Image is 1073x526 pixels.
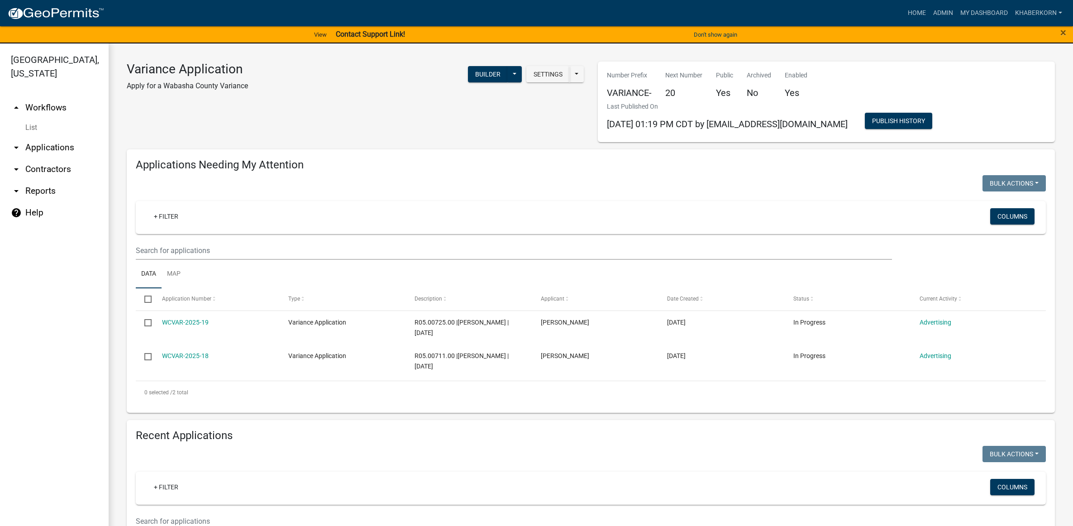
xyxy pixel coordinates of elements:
span: Description [415,296,442,302]
span: Status [793,296,809,302]
datatable-header-cell: Select [136,288,153,310]
span: 0 selected / [144,389,172,396]
span: In Progress [793,319,825,326]
button: Bulk Actions [982,446,1046,462]
span: Type [288,296,300,302]
i: arrow_drop_down [11,164,22,175]
span: In Progress [793,352,825,359]
input: Search for applications [136,241,892,260]
button: Close [1060,27,1066,38]
h5: VARIANCE- [607,87,652,98]
a: khaberkorn [1011,5,1066,22]
a: Map [162,260,186,289]
span: R05.00711.00 |Joseph Hines | 09/08/2025 [415,352,509,370]
datatable-header-cell: Description [406,288,532,310]
span: Application Number [162,296,211,302]
p: Archived [747,71,771,80]
p: Apply for a Wabasha County Variance [127,81,248,91]
a: Advertising [920,319,951,326]
a: + Filter [147,208,186,225]
h5: Yes [785,87,807,98]
button: Publish History [865,113,932,129]
p: Number Prefix [607,71,652,80]
button: Builder [468,66,508,82]
p: Next Number [665,71,702,80]
a: Admin [930,5,957,22]
datatable-header-cell: Status [785,288,911,310]
a: WCVAR-2025-19 [162,319,209,326]
datatable-header-cell: Current Activity [911,288,1037,310]
a: View [310,27,330,42]
wm-modal-confirm: Workflow Publish History [865,118,932,125]
strong: Contact Support Link! [336,30,405,38]
button: Don't show again [690,27,741,42]
button: Columns [990,208,1035,225]
datatable-header-cell: Type [279,288,405,310]
a: My Dashboard [957,5,1011,22]
p: Enabled [785,71,807,80]
button: Settings [526,66,570,82]
span: 09/15/2025 [667,319,686,326]
i: arrow_drop_up [11,102,22,113]
datatable-header-cell: Date Created [658,288,785,310]
h3: Variance Application [127,62,248,77]
span: [DATE] 01:19 PM CDT by [EMAIL_ADDRESS][DOMAIN_NAME] [607,119,848,129]
span: Applicant [541,296,564,302]
i: arrow_drop_down [11,142,22,153]
h5: No [747,87,771,98]
datatable-header-cell: Applicant [532,288,658,310]
h5: Yes [716,87,733,98]
h4: Recent Applications [136,429,1046,442]
span: Variance Application [288,319,346,326]
a: Home [904,5,930,22]
button: Columns [990,479,1035,495]
span: Robert Fleming [541,319,589,326]
i: arrow_drop_down [11,186,22,196]
p: Last Published On [607,102,848,111]
a: + Filter [147,479,186,495]
span: R05.00725.00 |Tim Duellman | 09/15/2025 [415,319,509,336]
h5: 20 [665,87,702,98]
a: Data [136,260,162,289]
a: Advertising [920,352,951,359]
i: help [11,207,22,218]
button: Bulk Actions [982,175,1046,191]
datatable-header-cell: Application Number [153,288,279,310]
span: Current Activity [920,296,957,302]
span: × [1060,26,1066,39]
span: Joseph Hines [541,352,589,359]
span: Date Created [667,296,699,302]
span: Variance Application [288,352,346,359]
p: Public [716,71,733,80]
div: 2 total [136,381,1046,404]
span: 09/08/2025 [667,352,686,359]
a: WCVAR-2025-18 [162,352,209,359]
h4: Applications Needing My Attention [136,158,1046,172]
